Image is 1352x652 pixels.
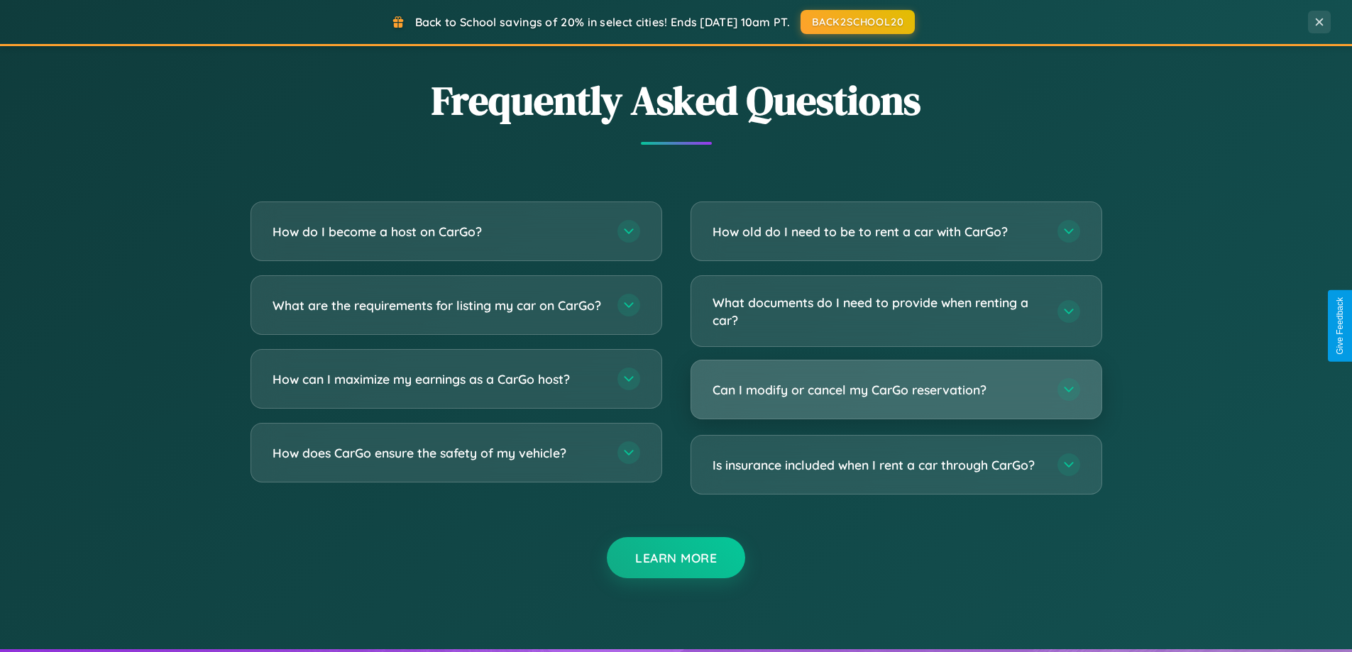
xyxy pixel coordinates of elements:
h3: How can I maximize my earnings as a CarGo host? [273,370,603,388]
h3: What are the requirements for listing my car on CarGo? [273,297,603,314]
span: Back to School savings of 20% in select cities! Ends [DATE] 10am PT. [415,15,790,29]
h3: How old do I need to be to rent a car with CarGo? [713,223,1043,241]
button: Learn More [607,537,745,578]
button: BACK2SCHOOL20 [801,10,915,34]
div: Give Feedback [1335,297,1345,355]
h2: Frequently Asked Questions [251,73,1102,128]
h3: Is insurance included when I rent a car through CarGo? [713,456,1043,474]
h3: How does CarGo ensure the safety of my vehicle? [273,444,603,462]
h3: Can I modify or cancel my CarGo reservation? [713,381,1043,399]
h3: What documents do I need to provide when renting a car? [713,294,1043,328]
h3: How do I become a host on CarGo? [273,223,603,241]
